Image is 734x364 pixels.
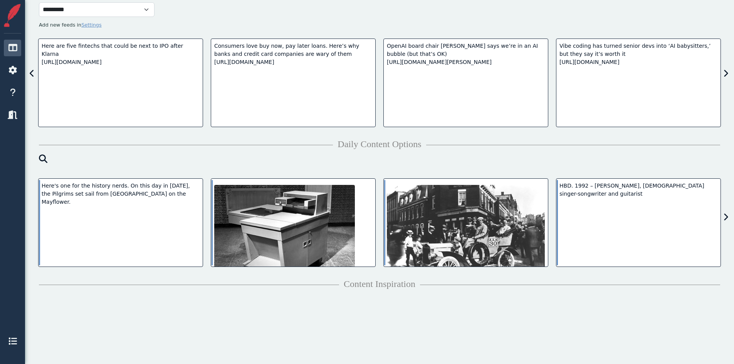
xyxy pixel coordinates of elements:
[39,278,720,290] h4: Content Inspiration
[559,42,717,66] div: Vibe coding has turned senior devs into ‘AI babysitters,’ but they say it’s worth it [URL][DOMAIN...
[214,42,372,66] div: Consumers love buy now, pay later loans. Here’s why banks and credit card companies are wary of t...
[81,22,102,28] a: Settings
[1,4,24,27] img: Storiful Square
[214,185,355,290] img: With everyone working from home these days and technology like Google Docs, the humble photocopie...
[387,185,545,304] img: In market history, on this day in 1908 General Motors Corporation was founded. Today the company ...
[42,182,200,206] div: Here's one for the history nerds. On this day in [DATE], the Pilgrims set sail from [GEOGRAPHIC_D...
[559,182,717,198] div: HBD. 1992 – [PERSON_NAME], [DEMOGRAPHIC_DATA] singer-songwriter and guitarist
[39,139,720,150] h4: Daily Content Options
[701,329,728,358] iframe: Chat
[39,22,102,28] span: Add new feeds in
[387,42,545,66] div: OpenAI board chair [PERSON_NAME] says we’re in an AI bubble (but that’s OK) [URL][DOMAIN_NAME][PE...
[42,42,200,66] div: Here are five fintechs that could be next to IPO after Klarna [URL][DOMAIN_NAME]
